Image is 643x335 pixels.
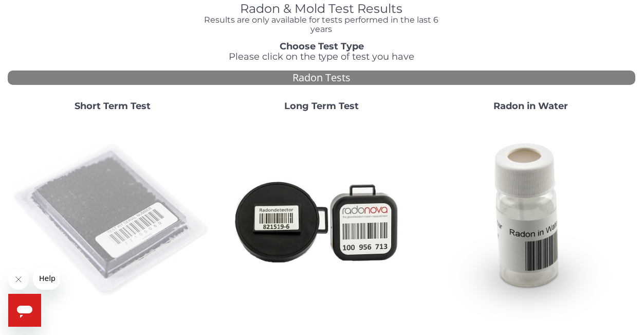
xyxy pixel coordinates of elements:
iframe: Close message [8,269,29,290]
div: Radon Tests [8,70,635,85]
iframe: Button to launch messaging window [8,294,41,327]
img: ShortTerm.jpg [12,120,213,321]
iframe: Message from company [33,267,60,290]
strong: Choose Test Type [280,41,364,52]
strong: Radon in Water [493,100,568,112]
strong: Long Term Test [284,100,359,112]
span: Please click on the type of test you have [229,51,414,62]
h4: Results are only available for tests performed in the last 6 years [196,15,447,33]
img: RadoninWater.jpg [430,120,631,321]
h1: Radon & Mold Test Results [196,2,447,15]
strong: Short Term Test [75,100,151,112]
img: Radtrak2vsRadtrak3.jpg [221,120,422,321]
